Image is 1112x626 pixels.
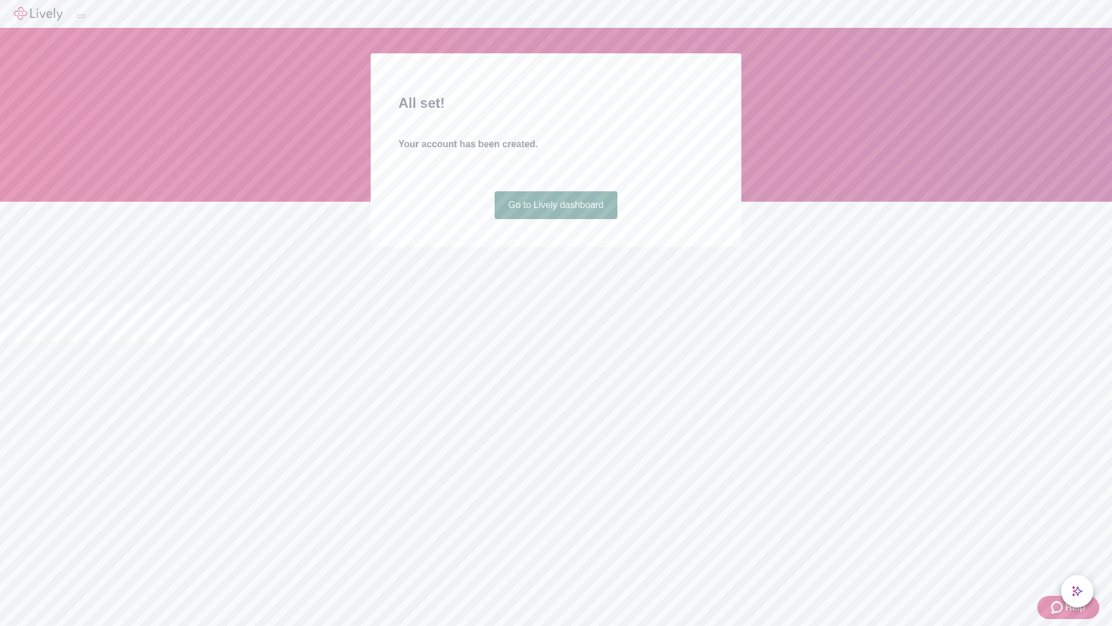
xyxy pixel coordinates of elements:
[1065,600,1085,614] span: Help
[495,191,618,219] a: Go to Lively dashboard
[1051,600,1065,614] svg: Zendesk support icon
[398,93,714,114] h2: All set!
[1061,575,1093,607] button: chat
[1071,585,1083,597] svg: Lively AI Assistant
[14,7,63,21] img: Lively
[76,14,86,18] button: Log out
[398,137,714,151] h4: Your account has been created.
[1037,596,1099,619] button: Zendesk support iconHelp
